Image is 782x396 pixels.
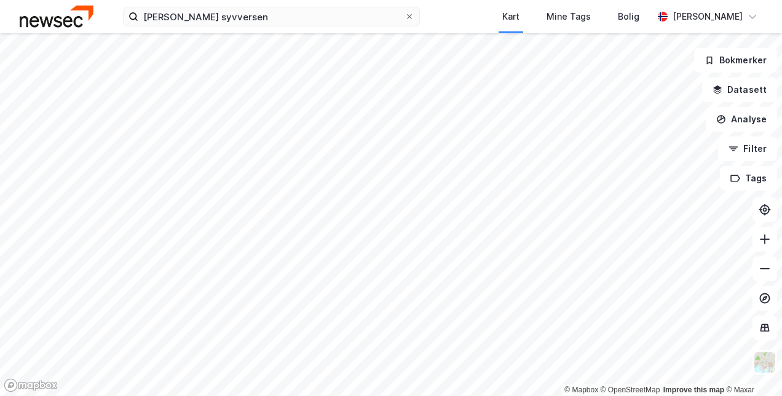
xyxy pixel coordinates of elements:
a: Mapbox homepage [4,378,58,392]
iframe: Chat Widget [721,337,782,396]
button: Filter [718,137,777,161]
div: Kart [502,9,519,24]
a: Mapbox [564,386,598,394]
input: Søk på adresse, matrikkel, gårdeiere, leietakere eller personer [138,7,405,26]
div: [PERSON_NAME] [673,9,743,24]
div: Mine Tags [547,9,591,24]
div: Bolig [618,9,639,24]
button: Bokmerker [694,48,777,73]
div: Kontrollprogram for chat [721,337,782,396]
a: OpenStreetMap [601,386,660,394]
button: Analyse [706,107,777,132]
img: newsec-logo.f6e21ccffca1b3a03d2d.png [20,6,93,27]
button: Datasett [702,77,777,102]
a: Improve this map [663,386,724,394]
button: Tags [720,166,777,191]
